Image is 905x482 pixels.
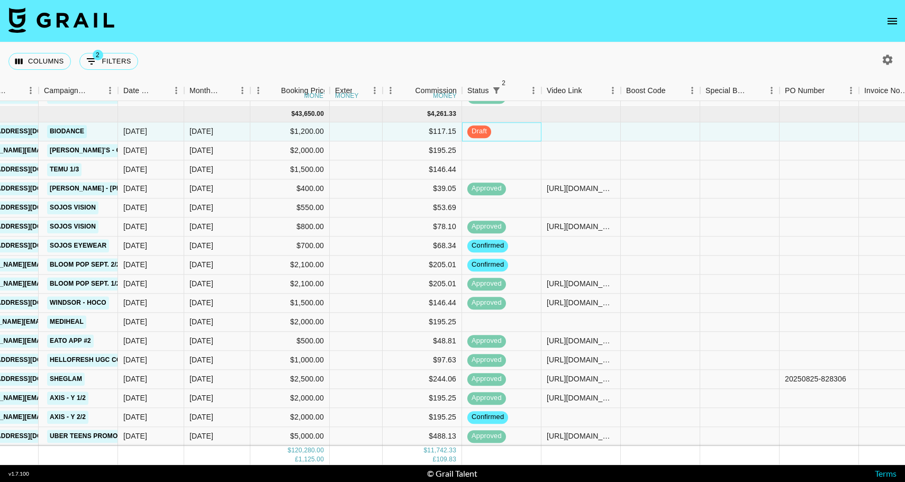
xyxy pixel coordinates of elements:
div: $2,000.00 [250,141,330,160]
div: 2 active filters [489,83,504,98]
div: Sep '25 [189,336,213,347]
button: Show filters [79,53,138,70]
div: Video Link [541,80,621,101]
span: approved [467,394,506,404]
div: money [335,93,359,99]
div: Sep '25 [189,203,213,213]
div: Status [467,80,489,101]
div: 43,650.00 [295,110,324,119]
div: 9/4/2025 [123,336,147,347]
div: $2,000.00 [250,313,330,332]
div: $ [288,447,292,456]
div: $ [291,110,295,119]
a: AXIS - Y 1/2 [47,392,88,405]
div: 8/6/2025 [123,279,147,289]
div: https://www.tiktok.com/@kaylangracehedenskog/video/7546758121390132511 [547,393,615,404]
div: $1,500.00 [250,160,330,179]
div: Sep '25 [189,374,213,385]
button: Sort [8,83,23,98]
div: Sep '25 [189,165,213,175]
div: 8/21/2025 [123,431,147,442]
div: $97.63 [383,351,462,370]
button: Menu [843,83,859,98]
a: Sojos Vision [47,220,98,233]
span: approved [467,337,506,347]
a: 2 Pair - [PERSON_NAME] [47,90,133,104]
div: $1,000.00 [250,351,330,370]
button: Sort [153,83,168,98]
div: $5,000.00 [250,427,330,446]
div: $488.13 [383,427,462,446]
div: 8/27/2025 [123,203,147,213]
div: £ [433,456,437,465]
div: https://www.tiktok.com/@sophiasouzas/video/7535123685158554894 [547,92,615,103]
button: Select columns [8,53,71,70]
span: approved [467,93,506,103]
div: 1,125.00 [298,456,324,465]
div: https://www.tiktok.com/@natalya.ayala/video/7550648782560546078 [547,431,615,442]
div: $1,200.00 [250,122,330,141]
button: Sort [87,83,102,98]
div: 8/6/2025 [123,260,147,270]
div: https://www.tiktok.com/@kaylangracehedenskog/video/7547857095610191134 [547,279,615,289]
button: Menu [367,83,383,98]
div: Sep '25 [189,431,213,442]
div: Sep '25 [189,184,213,194]
div: Date Created [123,80,153,101]
div: 9/15/2025 [123,145,147,156]
button: Sort [352,83,367,98]
div: 11,742.33 [427,447,456,456]
div: Sep '25 [189,145,213,156]
div: Sep '25 [189,317,213,328]
div: 120,280.00 [291,447,324,456]
div: Boost Code [621,80,700,101]
div: $205.01 [383,256,462,275]
div: $2,100.00 [250,256,330,275]
button: Menu [23,83,39,98]
div: $195.25 [383,141,462,160]
div: PO Number [780,80,859,101]
button: Sort [400,83,415,98]
span: approved [467,222,506,232]
div: $1,500.00 [250,294,330,313]
div: 8/5/2025 [123,412,147,423]
div: Sep '25 [189,355,213,366]
div: $195.25 [383,389,462,408]
div: 9/8/2025 [123,184,147,194]
div: money [433,93,457,99]
div: 8/22/2025 [123,126,147,137]
div: $244.06 [383,370,462,389]
a: [PERSON_NAME] - [PERSON_NAME] [47,182,167,195]
div: Booking Price [281,80,328,101]
div: Campaign (Type) [44,80,87,101]
div: https://www.tiktok.com/@sophiasouzas/video/7550452522402598199 [547,298,615,308]
div: Sep '25 [189,126,213,137]
div: $2,000.00 [250,408,330,427]
span: approved [467,279,506,289]
div: $146.44 [383,294,462,313]
button: Sort [582,83,597,98]
div: £ [295,456,298,465]
div: 8/25/2025 [123,241,147,251]
div: https://www.tiktok.com/@kaylangracehedenskog/video/7544038643967479071 [547,374,615,385]
div: Month Due [189,80,220,101]
div: Special Booking Type [700,80,780,101]
button: Menu [383,83,399,98]
div: Sep '25 [189,222,213,232]
div: 9/11/2025 [123,317,147,328]
div: $78.10 [383,217,462,237]
div: Sep '25 [189,279,213,289]
div: Aug '25 [189,92,213,103]
span: confirmed [467,413,508,423]
div: https://www.tiktok.com/@courtneyahoward/video/7550856750979763487 [547,355,615,366]
button: Menu [102,83,118,98]
span: 2 [93,50,103,60]
button: Menu [764,83,780,98]
div: Campaign (Type) [39,80,118,101]
div: $195.25 [383,408,462,427]
span: approved [467,432,506,442]
div: 109.83 [436,456,456,465]
div: PO Number [785,80,825,101]
button: Menu [168,83,184,98]
div: Status [462,80,541,101]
